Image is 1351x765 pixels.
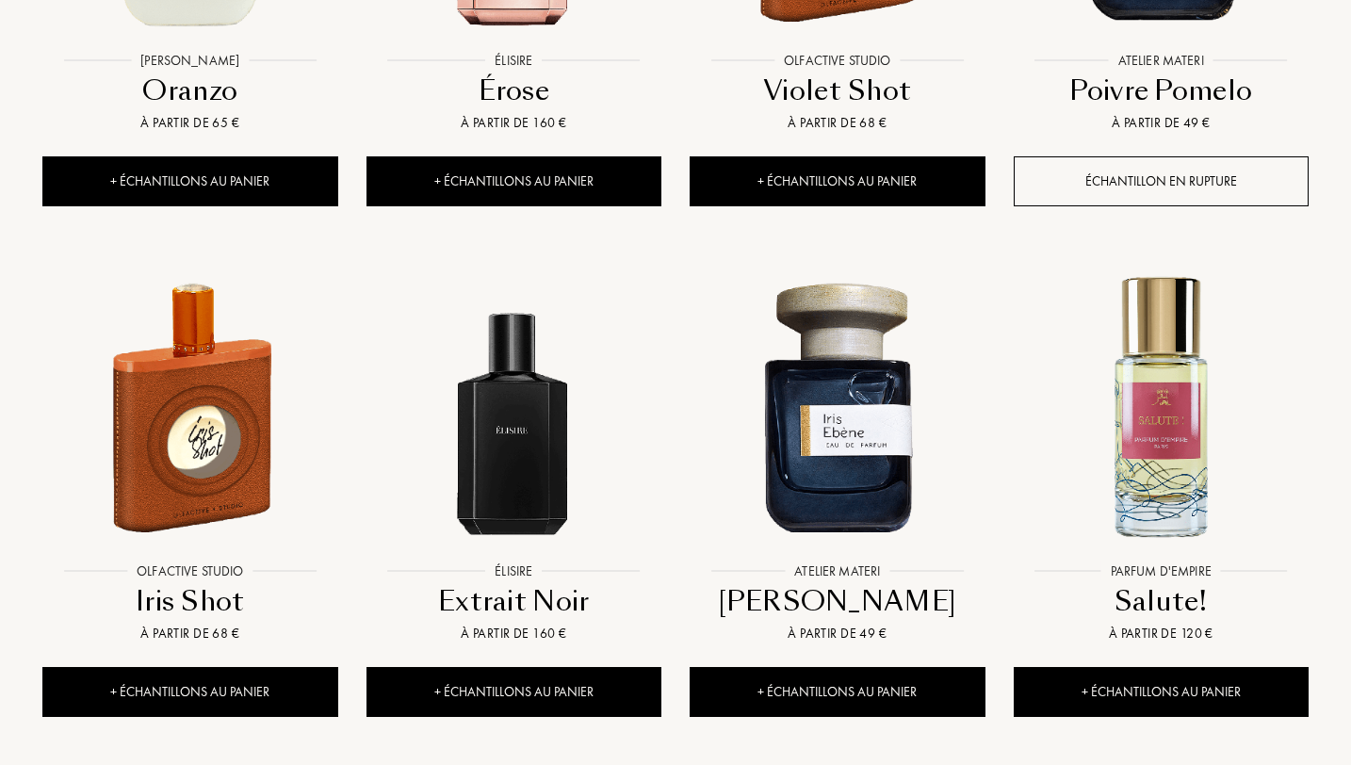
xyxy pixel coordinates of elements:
div: À partir de 49 € [697,624,978,643]
div: + Échantillons au panier [690,156,985,206]
a: Extrait Noir ÉlisireÉlisireExtrait NoirÀ partir de 160 € [366,239,662,667]
a: Iris Shot Olfactive StudioOlfactive StudioIris ShotÀ partir de 68 € [42,239,338,667]
div: À partir de 120 € [1021,624,1302,643]
a: Iris Ebène Atelier MateriAtelier Materi[PERSON_NAME]À partir de 49 € [690,239,985,667]
div: + Échantillons au panier [366,667,662,717]
div: À partir de 160 € [374,113,655,133]
div: + Échantillons au panier [42,667,338,717]
div: À partir de 49 € [1021,113,1302,133]
div: À partir de 68 € [50,624,331,643]
div: + Échantillons au panier [42,156,338,206]
img: Extrait Noir Élisire [368,260,659,551]
div: Échantillon en rupture [1014,156,1310,206]
div: + Échantillons au panier [366,156,662,206]
div: À partir de 65 € [50,113,331,133]
img: Iris Shot Olfactive Studio [44,260,335,551]
div: + Échantillons au panier [1014,667,1310,717]
img: Iris Ebène Atelier Materi [692,260,983,551]
div: À partir de 68 € [697,113,978,133]
div: À partir de 160 € [374,624,655,643]
div: + Échantillons au panier [690,667,985,717]
img: Salute! Parfum d'Empire [1016,260,1307,551]
a: Salute! Parfum d'EmpireParfum d'EmpireSalute!À partir de 120 € [1014,239,1310,667]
